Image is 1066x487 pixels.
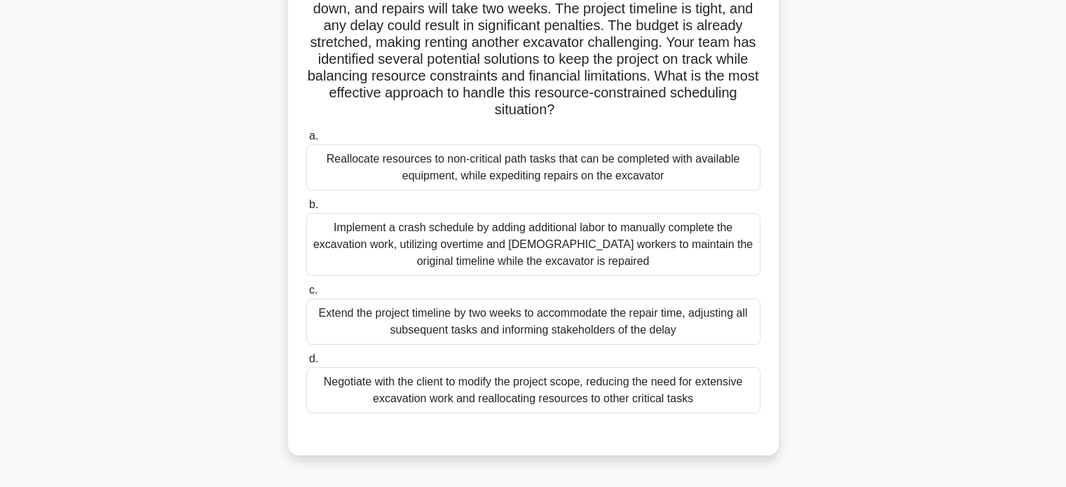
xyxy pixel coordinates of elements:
span: d. [309,352,318,364]
span: a. [309,130,318,142]
div: Negotiate with the client to modify the project scope, reducing the need for extensive excavation... [306,367,760,413]
span: c. [309,284,317,296]
span: b. [309,198,318,210]
div: Implement a crash schedule by adding additional labor to manually complete the excavation work, u... [306,213,760,276]
div: Reallocate resources to non-critical path tasks that can be completed with available equipment, w... [306,144,760,191]
div: Extend the project timeline by two weeks to accommodate the repair time, adjusting all subsequent... [306,299,760,345]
